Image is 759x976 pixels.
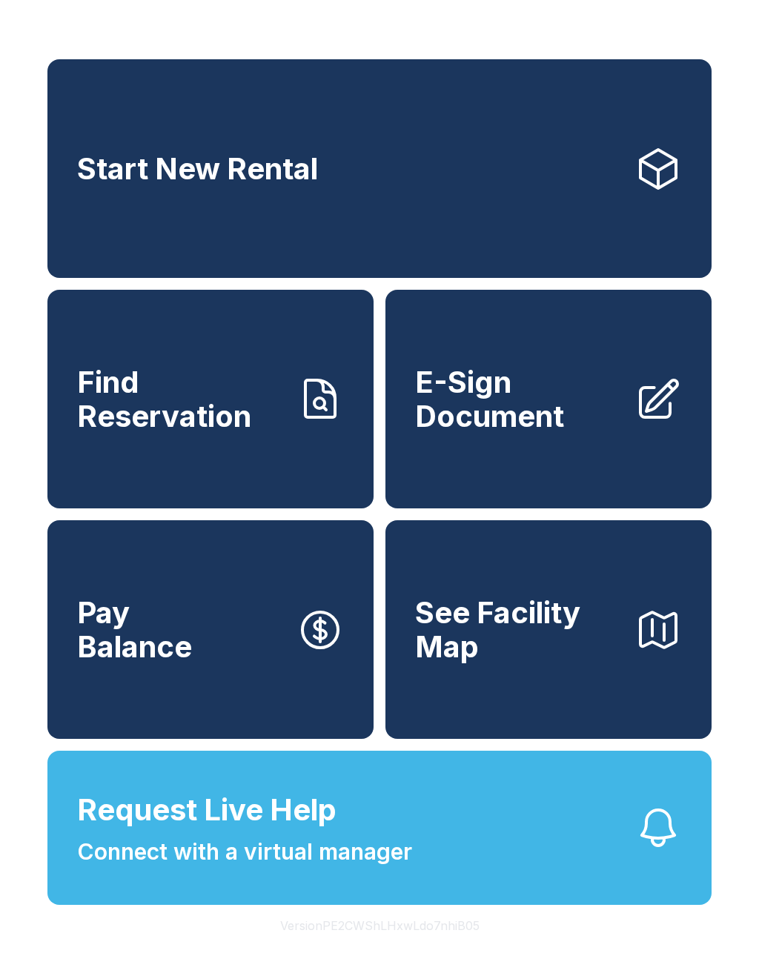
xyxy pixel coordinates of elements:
[77,596,192,663] span: Pay Balance
[385,520,712,739] button: See Facility Map
[77,788,337,832] span: Request Live Help
[77,365,285,433] span: Find Reservation
[415,596,623,663] span: See Facility Map
[415,365,623,433] span: E-Sign Document
[385,290,712,508] a: E-Sign Document
[47,59,712,278] a: Start New Rental
[47,520,374,739] a: PayBalance
[77,152,318,186] span: Start New Rental
[77,835,412,869] span: Connect with a virtual manager
[47,751,712,905] button: Request Live HelpConnect with a virtual manager
[47,290,374,508] a: Find Reservation
[268,905,491,946] button: VersionPE2CWShLHxwLdo7nhiB05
